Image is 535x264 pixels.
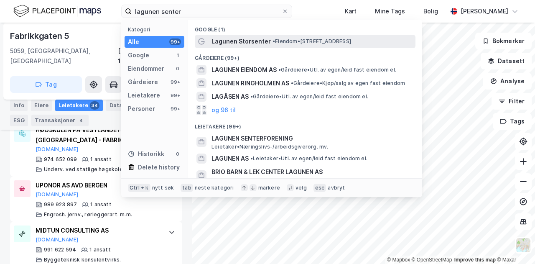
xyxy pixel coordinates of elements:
button: [DOMAIN_NAME] [36,146,79,153]
div: neste kategori [195,185,234,191]
div: Kontrollprogram for chat [493,224,535,264]
div: 5059, [GEOGRAPHIC_DATA], [GEOGRAPHIC_DATA] [10,46,118,66]
div: 989 923 897 [44,201,77,208]
div: Google [128,50,149,60]
iframe: Chat Widget [493,224,535,264]
div: Leietakere [128,90,160,100]
div: Transaksjoner [31,115,89,126]
span: LAGUNEN RINGHOLMEN AS [211,78,289,88]
a: Mapbox [387,257,410,263]
span: Gårdeiere • Utl. av egen/leid fast eiendom el. [250,93,368,100]
div: avbryt [328,185,345,191]
div: Alle [128,37,139,47]
div: 1 ansatt [90,201,112,208]
div: UPONOR AS AVD BERGEN [36,180,160,190]
span: BRIO BARN & LEK CENTER LAGUNEN AS [211,167,412,177]
div: Delete history [138,162,180,172]
div: velg [296,185,307,191]
button: [DOMAIN_NAME] [36,191,79,198]
div: Eiere [31,100,52,111]
div: Mine Tags [375,6,405,16]
img: logo.f888ab2527a4732fd821a326f86c7f29.svg [13,4,101,18]
button: Bokmerker [475,33,532,49]
div: Gårdeiere [128,77,158,87]
span: Gårdeiere • Utl. av egen/leid fast eiendom el. [278,67,396,73]
span: Leietaker • Butikkh. spill og leker [211,177,295,184]
div: 974 652 099 [44,156,77,163]
button: og 96 til [211,105,236,115]
div: Google (1) [188,20,422,35]
span: Lagunen Storsenter [211,36,271,46]
span: • [291,80,293,86]
div: Underv. ved statlige høgskoler [44,166,125,173]
div: [GEOGRAPHIC_DATA], 159/82 [118,46,182,66]
div: 99+ [169,38,181,45]
div: 99+ [169,92,181,99]
div: ESG [10,115,28,126]
span: Leietaker • Næringslivs-/arbeidsgiverorg. mv. [211,144,329,150]
div: 34 [90,101,99,110]
div: 99+ [169,105,181,112]
div: Personer [128,104,155,114]
span: • [278,67,281,73]
div: Leietakere (99+) [188,117,422,132]
div: HØGSKULEN PÅ VESTLANDET [GEOGRAPHIC_DATA] - FABRIKKGATEN [36,125,160,145]
button: Tags [493,113,532,130]
div: Fabrikkgaten 5 [10,29,71,43]
button: Filter [492,93,532,110]
input: Søk på adresse, matrikkel, gårdeiere, leietakere eller personer [132,5,282,18]
div: Bolig [423,6,438,16]
span: Eiendom • [STREET_ADDRESS] [273,38,351,45]
span: LAGUNEN AS [211,154,249,164]
div: Historikk [128,149,164,159]
div: Ctrl + k [128,184,150,192]
div: Gårdeiere (99+) [188,48,422,63]
span: • [273,38,275,44]
div: 0 [174,151,181,157]
span: Gårdeiere • Kjøp/salg av egen fast eiendom [291,80,405,87]
div: tab [181,184,193,192]
div: Eiendommer [128,64,164,74]
div: Engrosh. jernv., rørleggerart. m.m. [44,211,132,218]
span: • [250,93,253,100]
div: 1 [174,52,181,59]
div: Kart [345,6,357,16]
a: Improve this map [454,257,496,263]
div: esc [313,184,326,192]
div: Kategori [128,26,184,33]
span: LAGUNEN EIENDOM AS [211,65,277,75]
div: 991 622 594 [44,246,76,253]
div: MIDTUN CONSULTING AS [36,226,160,236]
div: Leietakere [55,100,103,111]
div: 99+ [169,79,181,85]
span: Leietaker • Utl. av egen/leid fast eiendom el. [250,155,367,162]
div: 1 ansatt [89,246,111,253]
button: [DOMAIN_NAME] [36,236,79,243]
div: 0 [174,65,181,72]
button: Analyse [483,73,532,90]
div: nytt søk [152,185,174,191]
div: 1 ansatt [90,156,112,163]
div: 4 [77,116,85,125]
div: Datasett [106,100,148,111]
div: Byggeteknisk konsulentvirks. [44,256,121,263]
span: LAGUNEN SENTERFORENING [211,133,412,144]
span: LAGÅSEN AS [211,92,249,102]
span: • [250,155,253,161]
button: Datasett [481,53,532,69]
div: [PERSON_NAME] [461,6,508,16]
button: Tag [10,76,82,93]
div: markere [258,185,280,191]
div: Info [10,100,28,111]
a: OpenStreetMap [412,257,452,263]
